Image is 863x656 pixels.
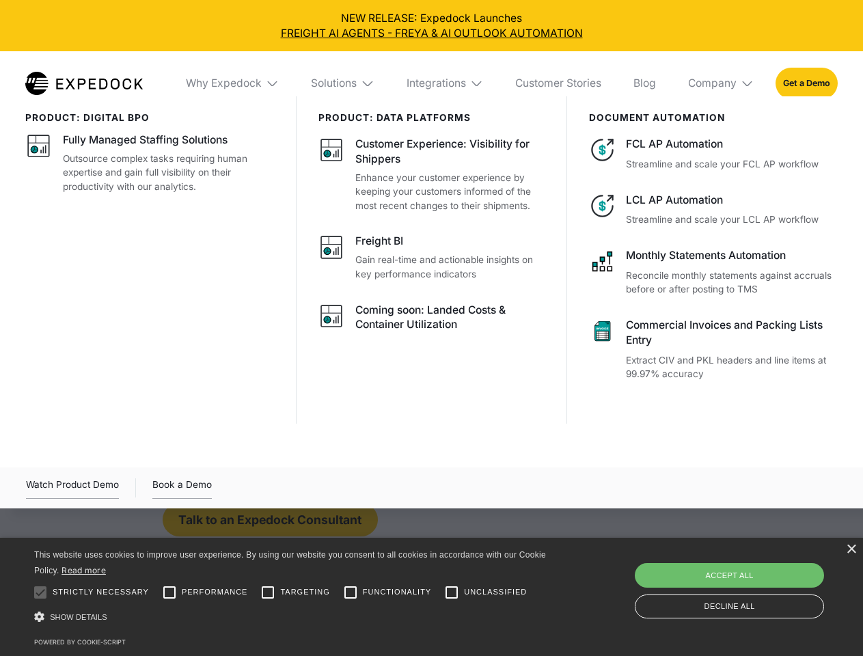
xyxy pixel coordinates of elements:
a: LCL AP AutomationStreamline and scale your LCL AP workflow [589,193,838,227]
p: Gain real-time and actionable insights on key performance indicators [355,253,545,281]
a: FREIGHT AI AGENTS - FREYA & AI OUTLOOK AUTOMATION [11,26,853,41]
span: Strictly necessary [53,586,149,598]
a: Powered by cookie-script [34,638,126,646]
div: product: digital bpo [25,112,275,123]
div: Freight BI [355,234,403,249]
div: Commercial Invoices and Packing Lists Entry [626,318,837,348]
div: Integrations [396,51,494,115]
p: Enhance your customer experience by keeping your customers informed of the most recent changes to... [355,171,545,213]
div: Company [677,51,765,115]
div: Solutions [301,51,385,115]
a: Book a Demo [152,477,212,499]
a: Customer Stories [504,51,612,115]
span: Performance [182,586,248,598]
span: Unclassified [464,586,527,598]
div: Why Expedock [186,77,262,90]
p: Reconcile monthly statements against accruals before or after posting to TMS [626,269,837,297]
div: Customer Experience: Visibility for Shippers [355,137,545,167]
div: Fully Managed Staffing Solutions [63,133,228,148]
span: This website uses cookies to improve user experience. By using our website you consent to all coo... [34,550,546,575]
div: PRODUCT: data platforms [318,112,546,123]
span: Targeting [280,586,329,598]
a: Read more [61,565,106,575]
a: Commercial Invoices and Packing Lists EntryExtract CIV and PKL headers and line items at 99.97% a... [589,318,838,381]
div: Coming soon: Landed Costs & Container Utilization [355,303,545,333]
div: Solutions [311,77,357,90]
span: Functionality [363,586,431,598]
a: open lightbox [26,477,119,499]
div: NEW RELEASE: Expedock Launches [11,11,853,41]
p: Streamline and scale your LCL AP workflow [626,213,837,227]
iframe: Chat Widget [635,508,863,656]
a: Monthly Statements AutomationReconcile monthly statements against accruals before or after postin... [589,248,838,297]
a: Get a Demo [776,68,838,98]
a: FCL AP AutomationStreamline and scale your FCL AP workflow [589,137,838,171]
div: Integrations [407,77,466,90]
div: Why Expedock [175,51,290,115]
p: Extract CIV and PKL headers and line items at 99.97% accuracy [626,353,837,381]
p: Streamline and scale your FCL AP workflow [626,157,837,172]
div: FCL AP Automation [626,137,837,152]
div: Watch Product Demo [26,477,119,499]
div: Show details [34,608,551,627]
p: Outsource complex tasks requiring human expertise and gain full visibility on their productivity ... [63,152,275,194]
a: Fully Managed Staffing SolutionsOutsource complex tasks requiring human expertise and gain full v... [25,133,275,193]
a: Customer Experience: Visibility for ShippersEnhance your customer experience by keeping your cust... [318,137,546,213]
a: Freight BIGain real-time and actionable insights on key performance indicators [318,234,546,281]
a: Blog [622,51,666,115]
a: Coming soon: Landed Costs & Container Utilization [318,303,546,337]
div: LCL AP Automation [626,193,837,208]
div: document automation [589,112,838,123]
div: Monthly Statements Automation [626,248,837,263]
span: Show details [50,613,107,621]
div: Company [688,77,737,90]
